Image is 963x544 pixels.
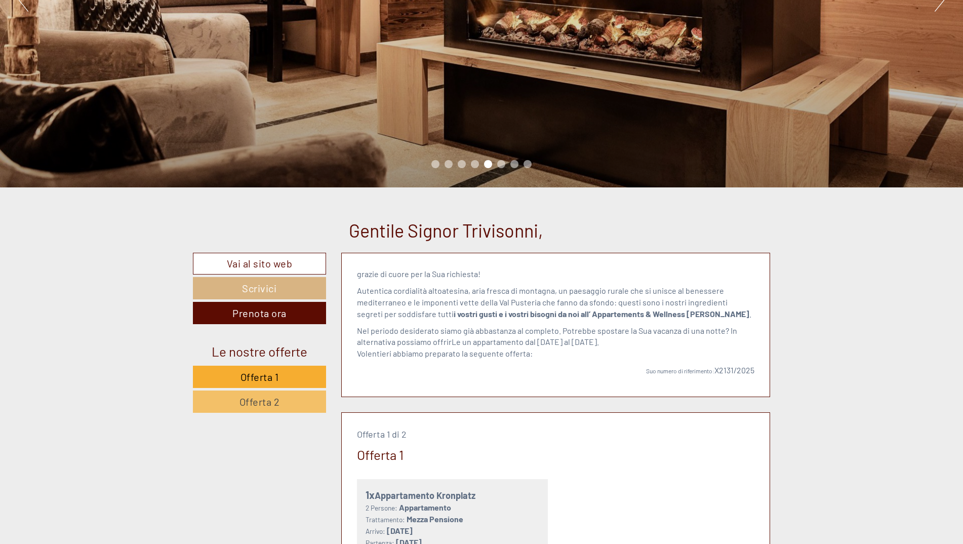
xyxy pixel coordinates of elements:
[357,445,404,464] div: Offerta 1
[366,488,540,502] div: Appartamento Kronplatz
[646,367,714,374] span: Suo numero di riferimento:
[357,365,755,376] p: X2131/2025
[15,49,150,56] small: 20:18
[193,277,326,299] a: Scrivici
[8,27,155,58] div: Buon giorno, come possiamo aiutarla?
[366,489,375,501] b: 1x
[349,220,543,241] h1: Gentile Signor Trivisonni,
[366,527,385,535] small: Arrivo:
[407,514,463,524] b: Mezza Pensione
[357,285,755,320] p: Autentica cordialità altoatesina, aria fresca di montagna, un paesaggio rurale che si unisce al b...
[357,429,407,440] span: Offerta 1 di 2
[454,309,749,319] strong: i vostri gusti e i vostri bisogni da noi all’ Appartements & Wellness [PERSON_NAME]
[179,8,220,25] div: giovedì
[366,515,405,524] small: Trattamento:
[357,268,755,280] p: grazie di cuore per la Sua richiesta!
[366,503,397,512] small: 2 Persone:
[193,342,326,361] div: Le nostre offerte
[399,502,451,512] b: Appartamento
[15,29,150,37] div: Appartements & Wellness [PERSON_NAME]
[345,262,398,285] button: Invia
[357,325,755,360] p: Nel periodo desiderato siamo già abbastanza al completo. Potrebbe spostare la Sua vacanza di una ...
[387,526,413,535] b: [DATE]
[239,396,280,408] span: Offerta 2
[193,302,326,324] a: Prenota ora
[240,371,279,383] span: Offerta 1
[193,253,326,275] a: Vai al sito web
